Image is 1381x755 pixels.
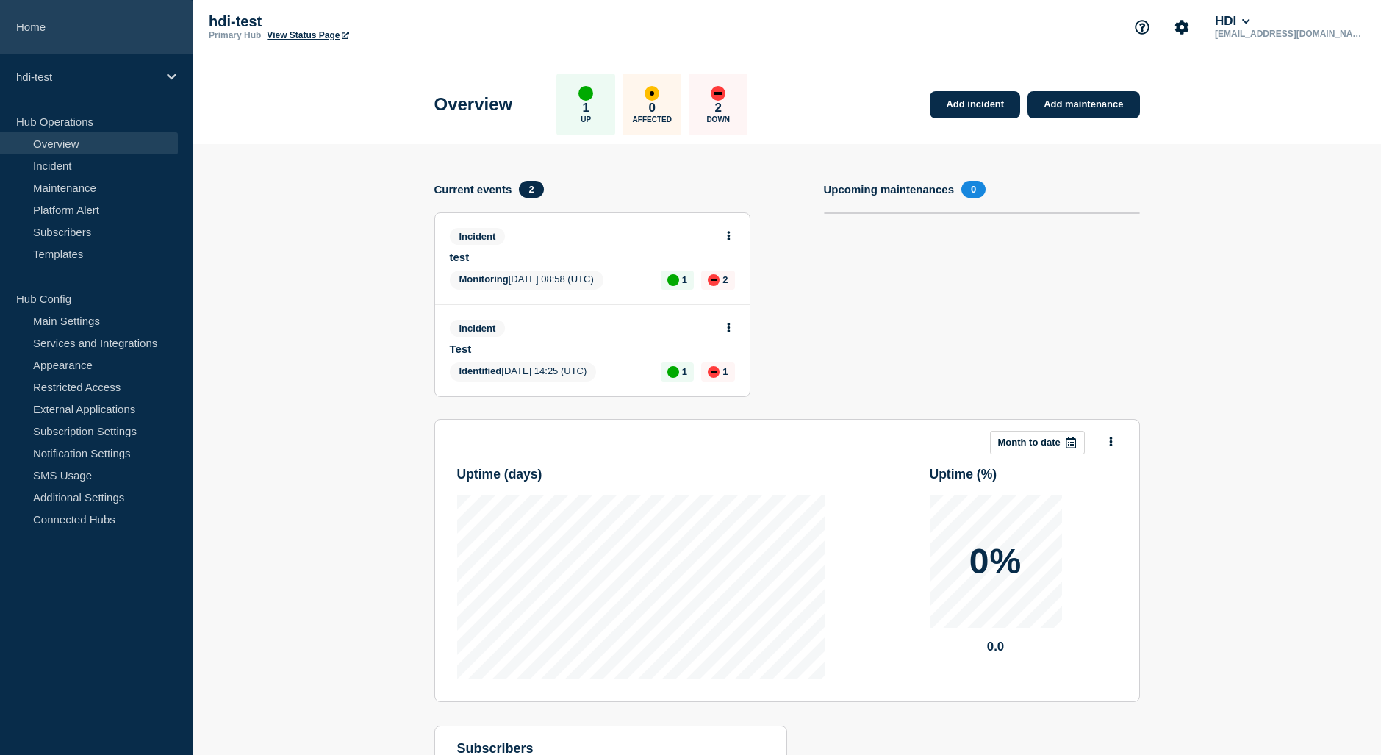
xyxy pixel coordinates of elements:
p: [EMAIL_ADDRESS][DOMAIN_NAME] [1212,29,1365,39]
h3: Uptime ( days ) [457,467,542,482]
span: 2 [519,181,543,198]
span: Incident [450,320,506,337]
p: Affected [633,115,672,124]
span: Identified [459,365,502,376]
button: Month to date [990,431,1085,454]
a: Add incident [930,91,1020,118]
div: up [578,86,593,101]
a: Test [450,343,715,355]
p: 2 [722,274,728,285]
p: Primary Hub [209,30,261,40]
p: 0.0 [930,640,1062,654]
span: [DATE] 08:58 (UTC) [450,271,603,290]
div: up [667,274,679,286]
button: HDI [1212,14,1253,29]
div: affected [645,86,659,101]
p: 0% [969,544,1022,579]
h1: Overview [434,94,513,115]
div: down [708,366,720,378]
span: 0 [961,181,986,198]
span: Monitoring [459,273,509,285]
p: 0 [649,101,656,115]
p: 2 [715,101,722,115]
p: hdi-test [16,71,157,83]
div: up [667,366,679,378]
div: down [708,274,720,286]
span: [DATE] 14:25 (UTC) [450,362,597,382]
span: Incident [450,228,506,245]
h4: Current events [434,183,512,196]
a: test [450,251,715,263]
p: 1 [583,101,589,115]
h4: Upcoming maintenances [824,183,955,196]
p: Up [581,115,591,124]
button: Support [1127,12,1158,43]
div: down [711,86,725,101]
p: 1 [682,366,687,377]
a: Add maintenance [1027,91,1139,118]
p: 1 [682,274,687,285]
p: hdi-test [209,13,503,30]
p: Month to date [998,437,1061,448]
p: 1 [722,366,728,377]
a: View Status Page [267,30,348,40]
p: Down [706,115,730,124]
button: Account settings [1166,12,1197,43]
h3: Uptime ( % ) [930,467,997,482]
